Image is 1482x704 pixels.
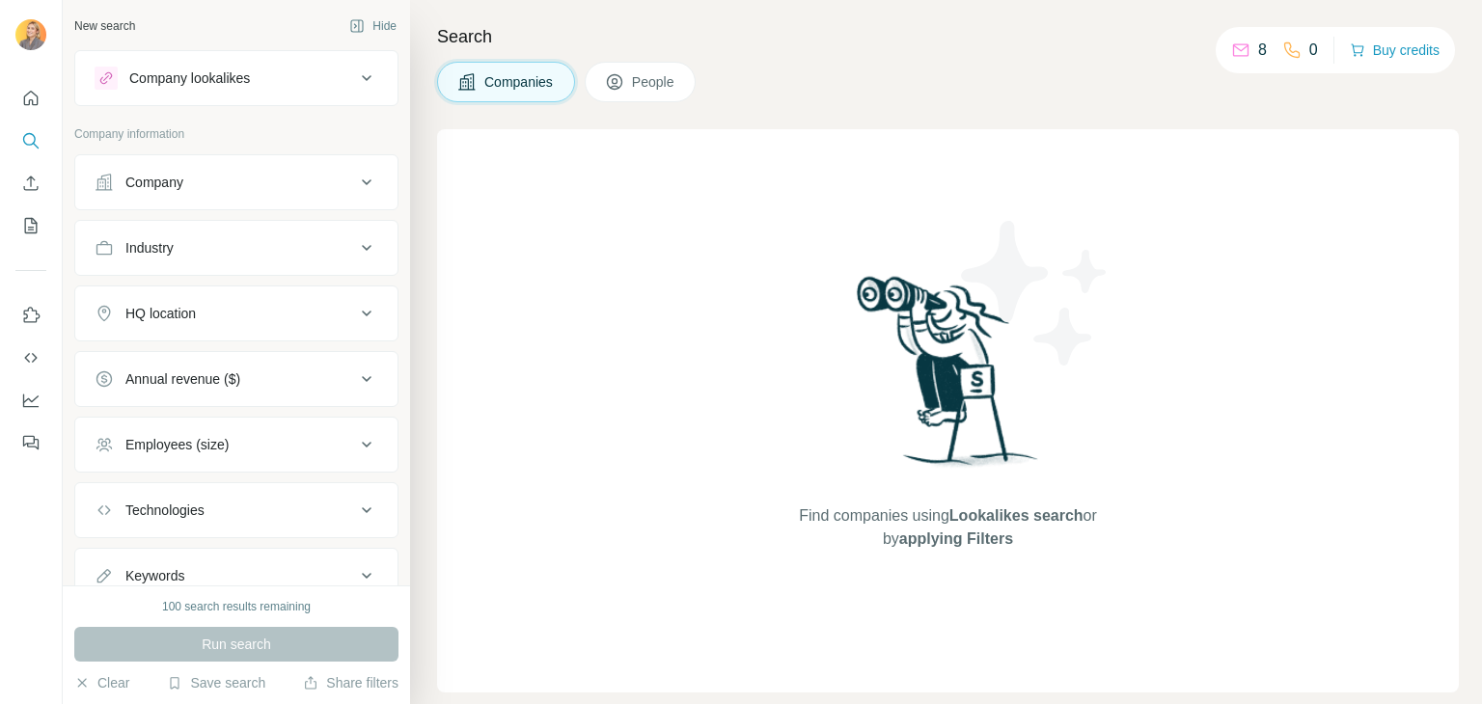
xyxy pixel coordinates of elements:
button: Use Surfe on LinkedIn [15,298,46,333]
div: Company lookalikes [129,68,250,88]
button: My lists [15,208,46,243]
button: Industry [75,225,398,271]
div: Keywords [125,566,184,585]
p: 8 [1258,39,1267,62]
p: 0 [1309,39,1318,62]
button: Dashboard [15,383,46,418]
h4: Search [437,23,1459,50]
button: Enrich CSV [15,166,46,201]
button: Company [75,159,398,205]
button: Hide [336,12,410,41]
span: People [632,72,676,92]
div: Industry [125,238,174,257]
div: HQ location [125,304,196,323]
button: Share filters [303,673,398,692]
button: Employees (size) [75,421,398,468]
img: Surfe Illustration - Woman searching with binoculars [848,271,1049,486]
span: Find companies using or by [793,504,1102,551]
div: 100 search results remaining [162,598,311,615]
button: Keywords [75,553,398,599]
div: Employees (size) [125,435,229,454]
span: applying Filters [899,530,1013,547]
div: New search [74,17,135,35]
div: Technologies [125,501,205,520]
button: HQ location [75,290,398,337]
button: Annual revenue ($) [75,356,398,402]
button: Quick start [15,81,46,116]
button: Buy credits [1350,37,1440,64]
span: Companies [484,72,555,92]
div: Annual revenue ($) [125,369,240,389]
button: Technologies [75,487,398,533]
button: Company lookalikes [75,55,398,101]
img: Surfe Illustration - Stars [948,206,1122,380]
p: Company information [74,125,398,143]
span: Lookalikes search [949,507,1084,524]
div: Company [125,173,183,192]
button: Search [15,123,46,158]
button: Use Surfe API [15,340,46,375]
button: Save search [167,673,265,692]
button: Clear [74,673,129,692]
button: Feedback [15,425,46,460]
img: Avatar [15,19,46,50]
